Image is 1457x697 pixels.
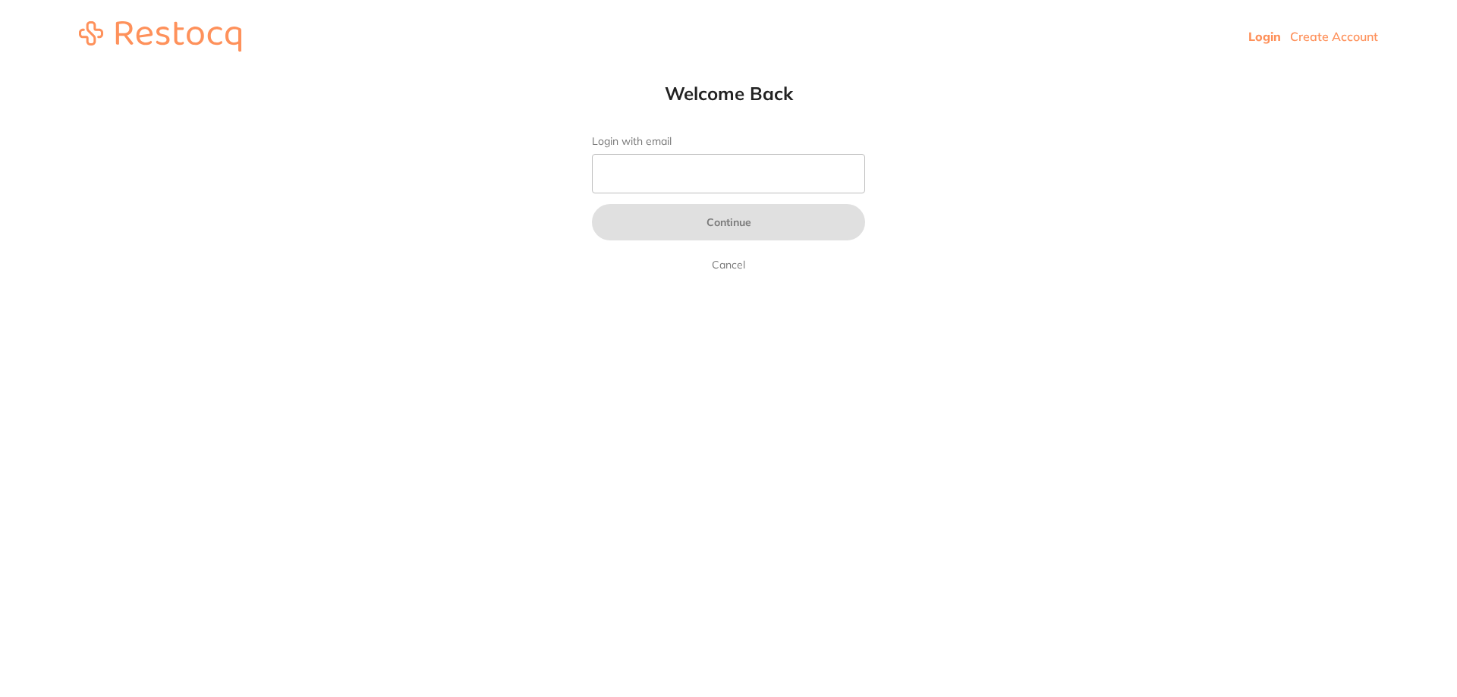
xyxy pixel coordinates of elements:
[592,135,865,148] label: Login with email
[709,256,748,274] a: Cancel
[1248,29,1281,44] a: Login
[592,204,865,240] button: Continue
[562,82,895,105] h1: Welcome Back
[1290,29,1378,44] a: Create Account
[79,21,241,52] img: restocq_logo.svg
